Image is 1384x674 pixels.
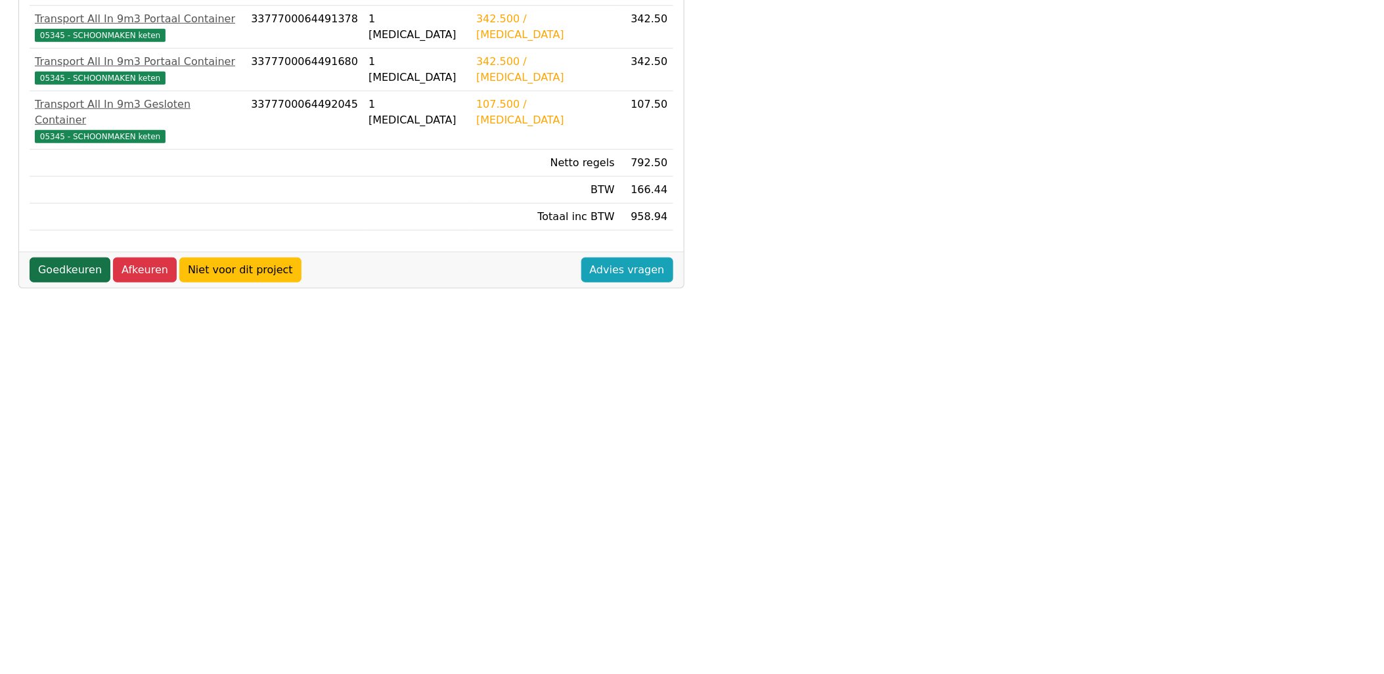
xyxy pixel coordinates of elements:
[113,258,177,282] a: Afkeuren
[620,177,673,204] td: 166.44
[620,204,673,231] td: 958.94
[35,11,240,43] a: Transport All In 9m3 Portaal Container05345 - SCHOONMAKEN keten
[35,97,240,144] a: Transport All In 9m3 Gesloten Container05345 - SCHOONMAKEN keten
[35,29,166,42] span: 05345 - SCHOONMAKEN keten
[620,91,673,150] td: 107.50
[35,72,166,85] span: 05345 - SCHOONMAKEN keten
[35,54,240,85] a: Transport All In 9m3 Portaal Container05345 - SCHOONMAKEN keten
[581,258,673,282] a: Advies vragen
[471,204,620,231] td: Totaal inc BTW
[471,177,620,204] td: BTW
[368,54,466,85] div: 1 [MEDICAL_DATA]
[246,6,363,49] td: 3377700064491378
[246,91,363,150] td: 3377700064492045
[368,97,466,128] div: 1 [MEDICAL_DATA]
[35,130,166,143] span: 05345 - SCHOONMAKEN keten
[179,258,301,282] a: Niet voor dit project
[30,258,110,282] a: Goedkeuren
[620,150,673,177] td: 792.50
[35,54,240,70] div: Transport All In 9m3 Portaal Container
[620,49,673,91] td: 342.50
[471,150,620,177] td: Netto regels
[476,54,615,85] div: 342.500 / [MEDICAL_DATA]
[476,97,615,128] div: 107.500 / [MEDICAL_DATA]
[368,11,466,43] div: 1 [MEDICAL_DATA]
[476,11,615,43] div: 342.500 / [MEDICAL_DATA]
[35,97,240,128] div: Transport All In 9m3 Gesloten Container
[620,6,673,49] td: 342.50
[35,11,240,27] div: Transport All In 9m3 Portaal Container
[246,49,363,91] td: 3377700064491680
